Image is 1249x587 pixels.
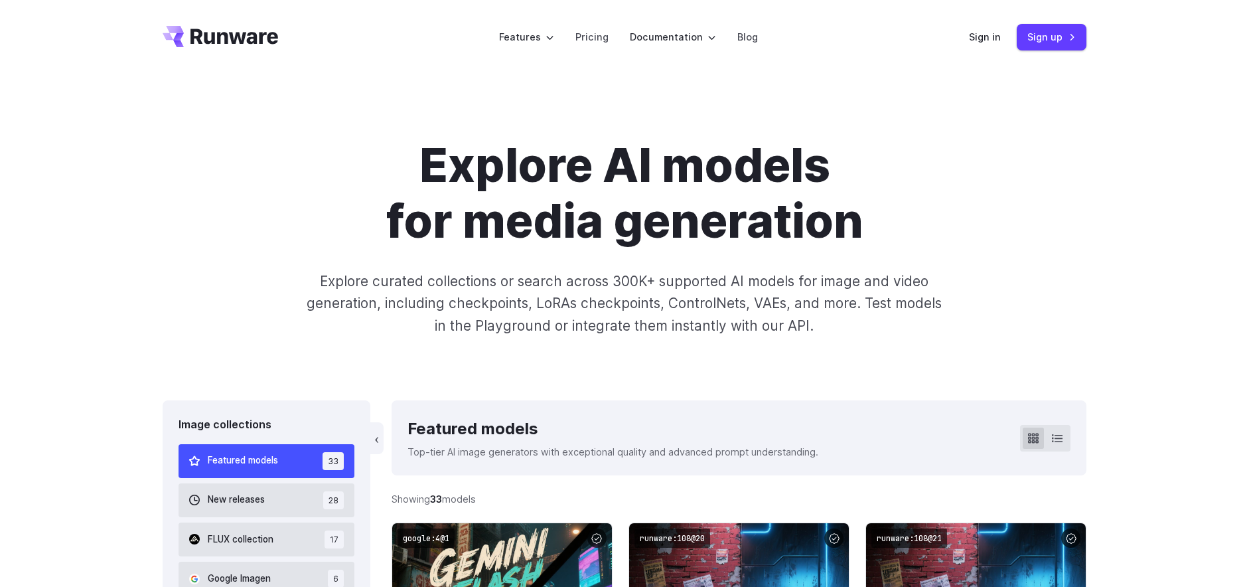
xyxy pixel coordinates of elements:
code: runware:108@20 [634,529,710,548]
button: New releases 28 [179,483,354,517]
a: Sign up [1017,24,1086,50]
a: Pricing [575,29,609,44]
a: Go to / [163,26,278,47]
p: Top-tier AI image generators with exceptional quality and advanced prompt understanding. [407,444,818,460]
a: Blog [737,29,758,44]
span: Featured models [208,454,278,468]
div: Featured models [407,416,818,442]
span: 33 [323,452,344,470]
code: google:4@1 [398,529,455,548]
span: Google Imagen [208,572,271,586]
span: New releases [208,493,265,507]
span: 17 [325,531,344,548]
div: Image collections [179,416,354,434]
label: Documentation [630,29,716,44]
h1: Explore AI models for media generation [255,138,994,249]
strong: 33 [430,493,442,505]
div: Showing models [392,491,476,507]
a: Sign in [969,29,1001,44]
p: Explore curated collections or search across 300K+ supported AI models for image and video genera... [301,270,948,337]
span: FLUX collection [208,533,273,547]
span: 28 [323,491,344,509]
button: ‹ [370,422,384,454]
button: FLUX collection 17 [179,523,354,556]
button: Featured models 33 [179,444,354,478]
code: runware:108@21 [871,529,947,548]
label: Features [499,29,554,44]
